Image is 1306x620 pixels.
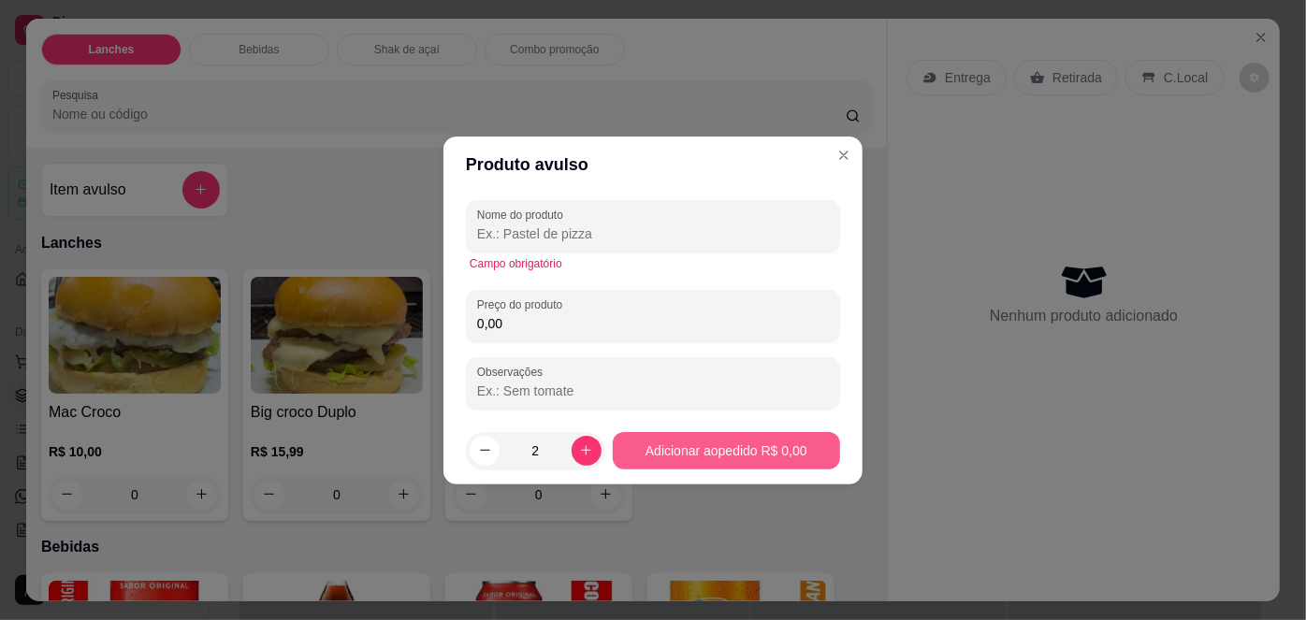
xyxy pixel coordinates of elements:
[829,140,859,170] button: Close
[613,432,840,469] button: Adicionar aopedido R$ 0,00
[470,256,836,271] div: Campo obrigatório
[477,364,549,380] label: Observações
[477,224,829,243] input: Nome do produto
[477,207,570,223] label: Nome do produto
[477,382,829,400] input: Observações
[477,296,569,312] label: Preço do produto
[477,314,829,333] input: Preço do produto
[572,436,602,466] button: increase-product-quantity
[470,436,500,466] button: decrease-product-quantity
[443,137,863,193] header: Produto avulso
